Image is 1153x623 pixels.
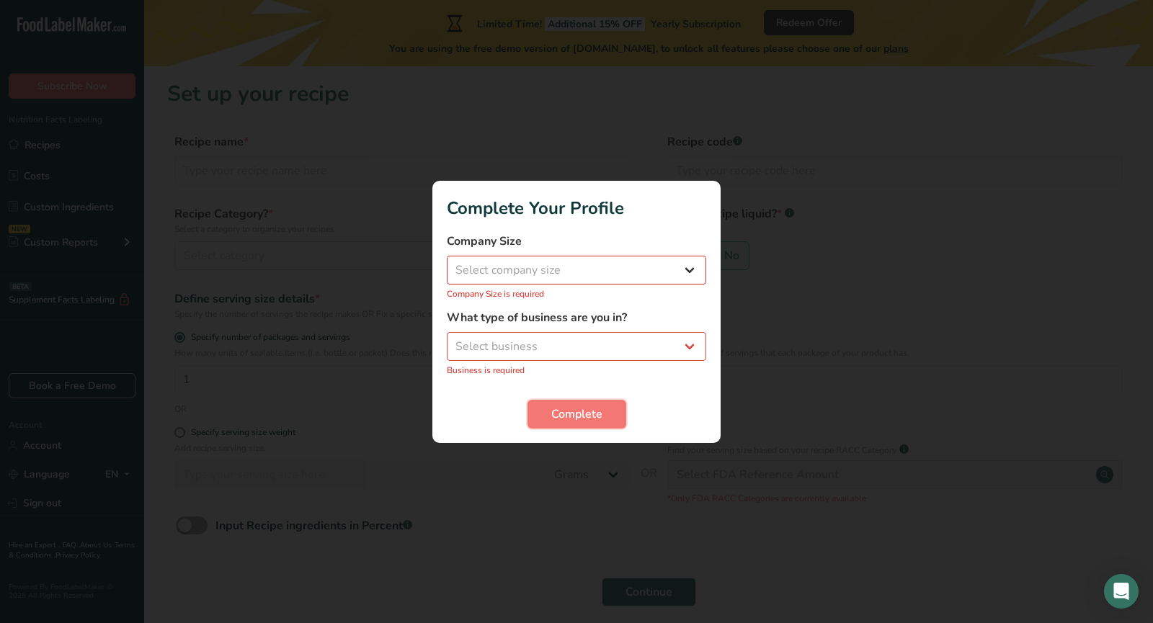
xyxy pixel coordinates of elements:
[551,405,602,423] span: Complete
[447,195,706,221] h1: Complete Your Profile
[447,309,706,326] label: What type of business are you in?
[447,364,706,377] p: Business is required
[527,400,626,429] button: Complete
[1104,574,1139,609] div: Open Intercom Messenger
[447,233,706,250] label: Company Size
[447,287,706,300] p: Company Size is required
